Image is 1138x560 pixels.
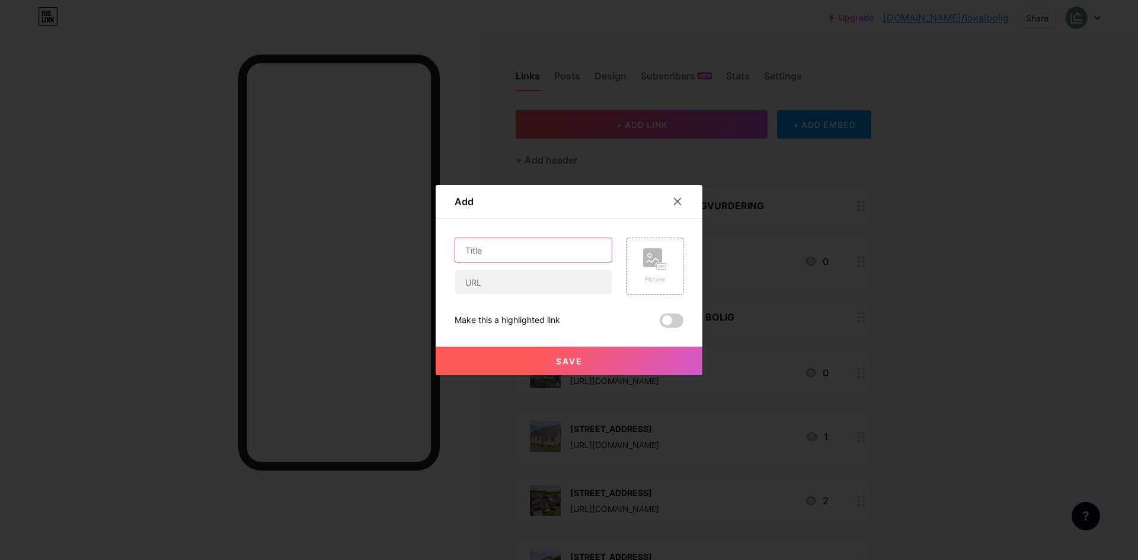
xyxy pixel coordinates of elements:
[455,313,560,328] div: Make this a highlighted link
[455,238,612,262] input: Title
[455,270,612,294] input: URL
[643,275,667,284] div: Picture
[436,347,702,375] button: Save
[455,194,474,209] div: Add
[556,356,583,366] span: Save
